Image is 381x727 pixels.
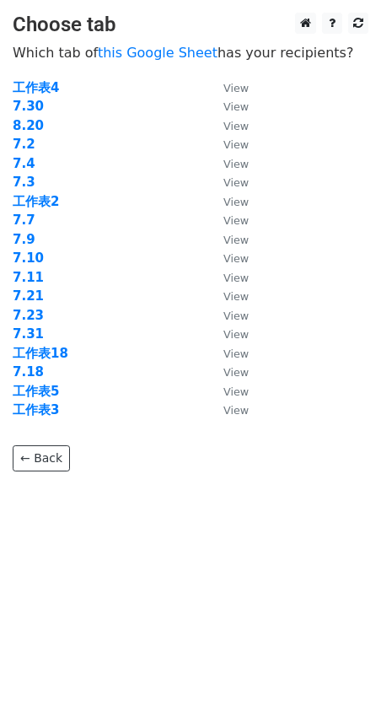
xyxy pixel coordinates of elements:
a: View [207,250,249,266]
small: View [223,158,249,170]
small: View [223,404,249,417]
small: View [223,310,249,322]
a: 7.2 [13,137,35,152]
a: 8.20 [13,118,44,133]
small: View [223,366,249,379]
a: 工作表3 [13,402,59,417]
a: View [207,346,249,361]
a: 7.23 [13,308,44,323]
a: 7.3 [13,175,35,190]
a: View [207,137,249,152]
a: View [207,326,249,342]
small: View [223,328,249,341]
a: 7.9 [13,232,35,247]
a: View [207,118,249,133]
a: 7.11 [13,270,44,285]
small: View [223,138,249,151]
a: 7.7 [13,213,35,228]
small: View [223,234,249,246]
a: 工作表4 [13,80,59,95]
p: Which tab of has your recipients? [13,44,368,62]
a: View [207,232,249,247]
a: 7.18 [13,364,44,380]
a: View [207,384,249,399]
small: View [223,347,249,360]
small: View [223,82,249,94]
a: View [207,308,249,323]
a: 7.21 [13,288,44,304]
small: View [223,176,249,189]
a: View [207,270,249,285]
a: 工作表18 [13,346,68,361]
small: View [223,100,249,113]
a: View [207,99,249,114]
a: this Google Sheet [98,45,217,61]
small: View [223,272,249,284]
a: View [207,213,249,228]
a: View [207,194,249,209]
a: View [207,364,249,380]
a: View [207,175,249,190]
a: View [207,402,249,417]
a: 工作表2 [13,194,59,209]
a: 7.4 [13,156,35,171]
small: View [223,252,249,265]
a: ← Back [13,445,70,471]
a: View [207,156,249,171]
small: View [223,214,249,227]
a: 工作表5 [13,384,59,399]
h3: Choose tab [13,13,368,37]
small: View [223,290,249,303]
a: 7.31 [13,326,44,342]
a: 7.10 [13,250,44,266]
small: View [223,120,249,132]
small: View [223,385,249,398]
a: View [207,80,249,95]
small: View [223,196,249,208]
a: 7.30 [13,99,44,114]
a: View [207,288,249,304]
